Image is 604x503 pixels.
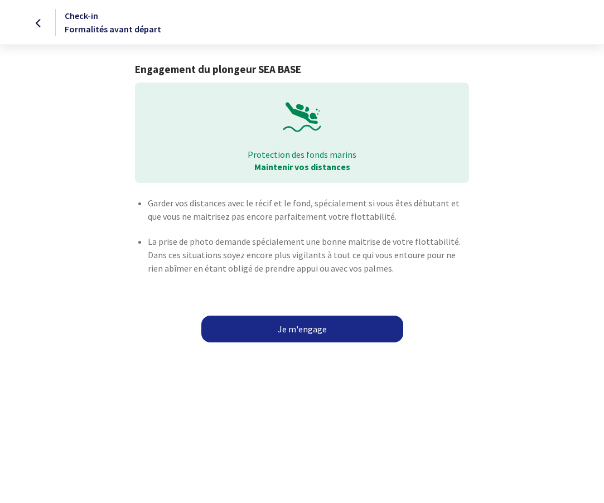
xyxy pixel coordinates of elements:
[148,196,470,223] p: Garder vos distances avec le récif et le fond, spécialement si vous êtes débutant et que vous ne ...
[254,161,350,172] strong: Maintenir vos distances
[143,148,462,161] p: Protection des fonds marins
[201,316,403,342] a: Je m'engage
[148,235,470,275] p: La prise de photo demande spécialement une bonne maitrise de votre flottabilité. Dans ces situati...
[65,10,161,35] span: Check-in Formalités avant départ
[135,63,470,76] h1: Engagement du plongeur SEA BASE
